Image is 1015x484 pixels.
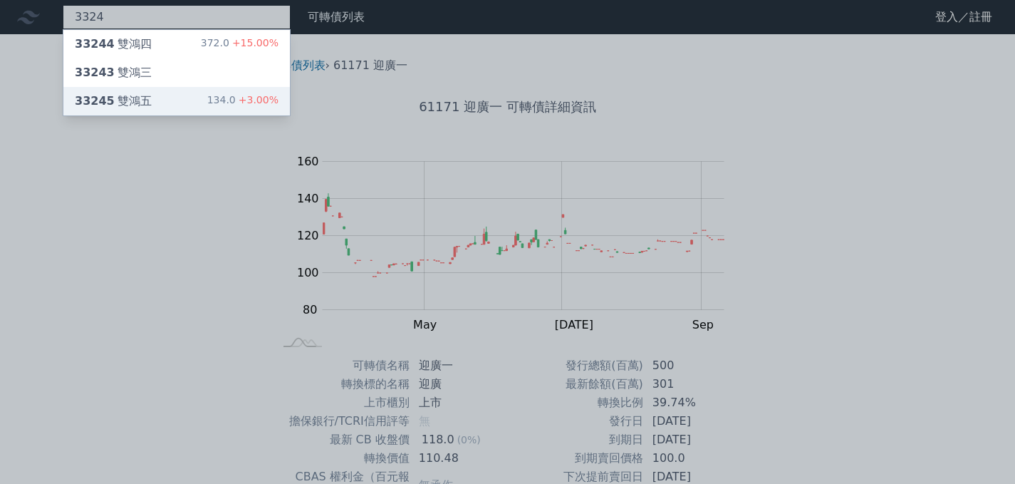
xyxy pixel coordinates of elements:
[201,36,279,53] div: 372.0
[207,93,279,110] div: 134.0
[63,87,290,115] a: 33245雙鴻五 134.0+3.00%
[229,37,279,48] span: +15.00%
[75,93,152,110] div: 雙鴻五
[63,58,290,87] a: 33243雙鴻三
[75,36,152,53] div: 雙鴻四
[75,66,115,79] span: 33243
[236,94,279,105] span: +3.00%
[75,94,115,108] span: 33245
[75,37,115,51] span: 33244
[63,30,290,58] a: 33244雙鴻四 372.0+15.00%
[75,64,152,81] div: 雙鴻三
